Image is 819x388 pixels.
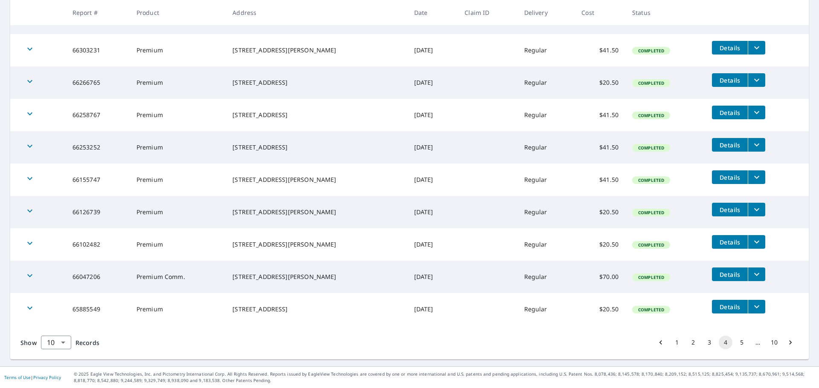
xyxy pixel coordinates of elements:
span: Completed [633,210,669,216]
td: 66126739 [66,196,130,228]
button: filesDropdownBtn-66253252 [748,138,765,152]
span: Completed [633,274,669,280]
div: Show 10 records [41,336,71,349]
button: filesDropdownBtn-65885549 [748,300,765,313]
button: detailsBtn-66253252 [712,138,748,152]
span: Details [717,141,743,149]
button: filesDropdownBtn-66258767 [748,106,765,119]
span: Completed [633,80,669,86]
td: Regular [517,228,575,261]
td: 66102482 [66,228,130,261]
td: 66155747 [66,164,130,196]
span: Details [717,109,743,117]
td: Premium Comm. [130,261,226,293]
button: filesDropdownBtn-66126739 [748,203,765,216]
p: | [4,375,61,380]
span: Completed [633,177,669,183]
button: detailsBtn-65885549 [712,300,748,313]
span: Completed [633,242,669,248]
td: 66266765 [66,66,130,99]
td: [DATE] [407,34,458,66]
span: Completed [633,145,669,151]
button: page 4 [719,336,732,349]
div: [STREET_ADDRESS][PERSON_NAME] [232,273,400,281]
span: Details [717,173,743,181]
button: filesDropdownBtn-66303231 [748,41,765,55]
td: [DATE] [407,196,458,228]
td: 65885549 [66,293,130,325]
button: Go to page 2 [686,336,700,349]
span: Completed [633,307,669,313]
td: $41.50 [575,34,625,66]
span: Details [717,238,743,246]
div: [STREET_ADDRESS] [232,305,400,313]
span: Completed [633,112,669,118]
td: 66258767 [66,99,130,131]
td: $20.50 [575,228,625,261]
button: detailsBtn-66266765 [712,73,748,87]
td: Regular [517,196,575,228]
a: Privacy Policy [33,374,61,380]
td: Premium [130,131,226,164]
button: filesDropdownBtn-66155747 [748,170,765,184]
td: Premium [130,196,226,228]
td: Regular [517,293,575,325]
td: [DATE] [407,261,458,293]
td: $41.50 [575,164,625,196]
nav: pagination navigation [653,336,799,349]
td: $41.50 [575,131,625,164]
td: Premium [130,66,226,99]
div: [STREET_ADDRESS][PERSON_NAME] [232,46,400,55]
span: Details [717,270,743,279]
div: … [751,338,765,347]
td: Premium [130,164,226,196]
td: $41.50 [575,99,625,131]
td: [DATE] [407,131,458,164]
button: Go to page 1 [670,336,684,349]
td: [DATE] [407,228,458,261]
td: [DATE] [407,293,458,325]
td: Regular [517,99,575,131]
div: [STREET_ADDRESS] [232,78,400,87]
span: Details [717,44,743,52]
p: © 2025 Eagle View Technologies, Inc. and Pictometry International Corp. All Rights Reserved. Repo... [74,371,815,384]
button: detailsBtn-66258767 [712,106,748,119]
td: $70.00 [575,261,625,293]
button: Go to page 5 [735,336,749,349]
button: detailsBtn-66102482 [712,235,748,249]
span: Records [76,339,99,347]
div: 10 [41,331,71,354]
td: Regular [517,66,575,99]
div: [STREET_ADDRESS] [232,111,400,119]
button: Go to next page [784,336,797,349]
td: Regular [517,131,575,164]
td: Regular [517,164,575,196]
td: [DATE] [407,99,458,131]
td: $20.50 [575,196,625,228]
td: 66303231 [66,34,130,66]
span: Show [20,339,37,347]
a: Terms of Use [4,374,31,380]
div: [STREET_ADDRESS][PERSON_NAME] [232,208,400,216]
div: [STREET_ADDRESS][PERSON_NAME] [232,175,400,184]
button: Go to page 3 [703,336,716,349]
td: $20.50 [575,293,625,325]
td: Premium [130,228,226,261]
button: Go to previous page [654,336,668,349]
td: Premium [130,99,226,131]
button: filesDropdownBtn-66266765 [748,73,765,87]
td: Premium [130,34,226,66]
button: detailsBtn-66047206 [712,267,748,281]
td: [DATE] [407,164,458,196]
td: $20.50 [575,66,625,99]
td: Regular [517,34,575,66]
button: detailsBtn-66303231 [712,41,748,55]
button: filesDropdownBtn-66102482 [748,235,765,249]
button: Go to page 10 [767,336,781,349]
td: [DATE] [407,66,458,99]
button: filesDropdownBtn-66047206 [748,267,765,281]
span: Details [717,303,743,311]
td: 66047206 [66,261,130,293]
div: [STREET_ADDRESS] [232,143,400,152]
button: detailsBtn-66155747 [712,170,748,184]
